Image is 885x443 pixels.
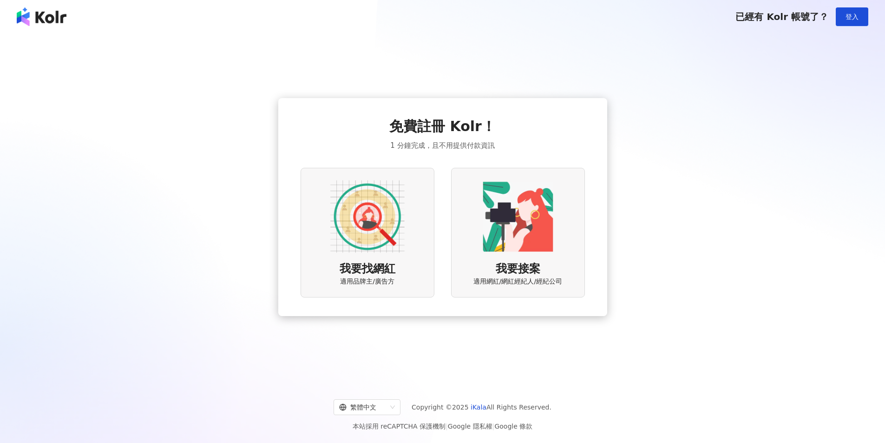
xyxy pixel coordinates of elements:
[836,7,868,26] button: 登入
[389,117,496,136] span: 免費註冊 Kolr！
[340,261,395,277] span: 我要找網紅
[846,13,859,20] span: 登入
[390,140,494,151] span: 1 分鐘完成，且不用提供付款資訊
[330,179,405,254] img: AD identity option
[17,7,66,26] img: logo
[446,423,448,430] span: |
[494,423,532,430] a: Google 條款
[496,261,540,277] span: 我要接案
[339,400,387,415] div: 繁體中文
[481,179,555,254] img: KOL identity option
[412,402,551,413] span: Copyright © 2025 All Rights Reserved.
[492,423,495,430] span: |
[471,403,486,411] a: iKala
[340,277,394,286] span: 適用品牌主/廣告方
[353,421,532,432] span: 本站採用 reCAPTCHA 保護機制
[473,277,562,286] span: 適用網紅/網紅經紀人/經紀公司
[448,423,492,430] a: Google 隱私權
[735,11,828,22] span: 已經有 Kolr 帳號了？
